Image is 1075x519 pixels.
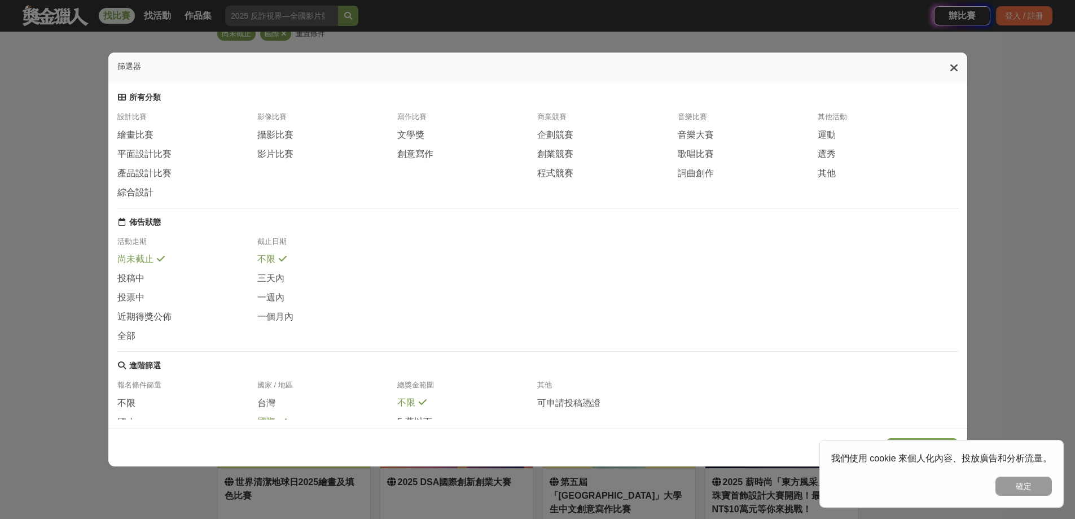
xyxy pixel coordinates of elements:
[129,217,161,228] div: 佈告狀態
[117,292,144,304] span: 投票中
[257,380,397,397] div: 國家 / 地區
[537,112,677,129] div: 商業競賽
[117,168,172,180] span: 產品設計比賽
[537,129,573,141] span: 企劃競賽
[397,380,537,397] div: 總獎金範圍
[257,149,293,160] span: 影片比賽
[537,168,573,180] span: 程式競賽
[117,149,172,160] span: 平面設計比賽
[257,237,397,254] div: 截止日期
[537,398,600,409] span: 可申請投稿憑證
[397,416,432,428] span: 5 萬以下
[678,129,714,141] span: 音樂大賽
[117,254,153,265] span: 尚未截止
[117,112,257,129] div: 設計比賽
[257,416,275,428] span: 國際
[257,112,397,129] div: 影像比賽
[117,129,153,141] span: 繪畫比賽
[129,361,161,371] div: 進階篩選
[818,168,836,180] span: 其他
[818,129,836,141] span: 運動
[678,168,714,180] span: 詞曲創作
[257,398,275,409] span: 台灣
[257,273,284,285] span: 三天內
[257,129,293,141] span: 攝影比賽
[117,330,135,342] span: 全部
[818,112,958,129] div: 其他活動
[537,149,573,160] span: 創業競賽
[129,93,161,103] div: 所有分類
[117,311,172,323] span: 近期得獎公佈
[257,311,293,323] span: 一個月內
[117,273,144,285] span: 投稿中
[678,149,714,160] span: 歌唱比賽
[537,380,677,397] div: 其他
[117,62,141,71] span: 篩選器
[831,453,1052,463] span: 我們使用 cookie 來個人化內容、投放廣告和分析流量。
[117,380,257,397] div: 報名條件篩選
[886,438,958,457] button: 顯示 123 個結果
[397,397,415,409] span: 不限
[257,292,284,304] span: 一週內
[397,112,537,129] div: 寫作比賽
[397,129,424,141] span: 文學獎
[117,417,135,429] span: 國小
[397,149,433,160] span: 創意寫作
[257,254,275,265] span: 不限
[678,112,818,129] div: 音樂比賽
[117,187,153,199] span: 綜合設計
[117,398,135,409] span: 不限
[117,237,257,254] div: 活動走期
[995,477,1052,496] button: 確定
[818,149,836,160] span: 選秀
